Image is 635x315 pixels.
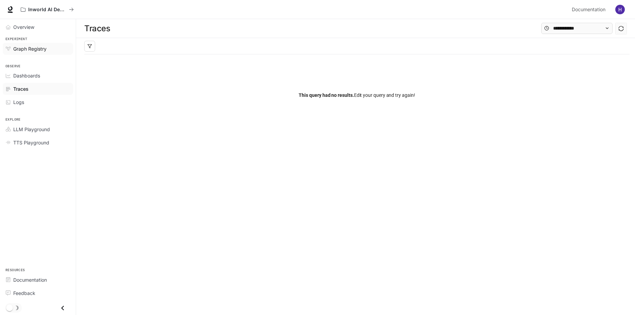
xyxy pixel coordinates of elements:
[615,5,625,14] img: User avatar
[13,85,29,92] span: Traces
[13,45,47,52] span: Graph Registry
[13,126,50,133] span: LLM Playground
[3,21,73,33] a: Overview
[84,22,110,35] h1: Traces
[6,304,13,311] span: Dark mode toggle
[28,7,66,13] p: Inworld AI Demos
[3,43,73,55] a: Graph Registry
[13,276,47,283] span: Documentation
[13,290,35,297] span: Feedback
[3,137,73,148] a: TTS Playground
[618,26,624,31] span: sync
[3,83,73,95] a: Traces
[299,92,354,98] span: This query had no results.
[13,23,34,31] span: Overview
[613,3,627,16] button: User avatar
[18,3,77,16] button: All workspaces
[3,274,73,286] a: Documentation
[572,5,605,14] span: Documentation
[55,301,70,315] button: Close drawer
[299,91,415,99] span: Edit your query and try again!
[13,139,49,146] span: TTS Playground
[3,287,73,299] a: Feedback
[3,123,73,135] a: LLM Playground
[569,3,611,16] a: Documentation
[3,96,73,108] a: Logs
[13,99,24,106] span: Logs
[13,72,40,79] span: Dashboards
[3,70,73,82] a: Dashboards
